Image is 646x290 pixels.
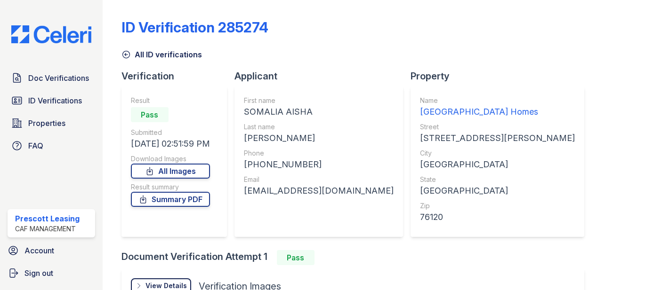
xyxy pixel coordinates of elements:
div: Pass [277,250,315,265]
div: Pass [131,107,169,122]
span: Sign out [24,267,53,279]
div: Phone [244,149,394,158]
div: Result [131,96,210,105]
div: Applicant [234,70,411,83]
div: Email [244,175,394,184]
div: [PHONE_NUMBER] [244,158,394,171]
div: ID Verification 285274 [121,19,268,36]
div: [GEOGRAPHIC_DATA] Homes [420,105,575,118]
div: Submitted [131,128,210,137]
iframe: chat widget [606,252,637,281]
a: All ID verifications [121,49,202,60]
div: Result summary [131,182,210,192]
a: Account [4,241,99,260]
div: Document Verification Attempt 1 [121,250,592,265]
div: [EMAIL_ADDRESS][DOMAIN_NAME] [244,184,394,197]
div: State [420,175,575,184]
span: Doc Verifications [28,72,89,84]
div: Download Images [131,154,210,164]
div: Name [420,96,575,105]
div: Verification [121,70,234,83]
span: FAQ [28,140,43,151]
a: FAQ [8,136,95,155]
a: Properties [8,114,95,133]
div: Last name [244,122,394,132]
div: [PERSON_NAME] [244,132,394,145]
img: CE_Logo_Blue-a8612792a0a2168367f1c8372b55b34899dd931a85d93a1a3d3e32e68fde9ad4.png [4,25,99,43]
div: [GEOGRAPHIC_DATA] [420,184,575,197]
div: 76120 [420,211,575,224]
span: Account [24,245,54,256]
div: CAF Management [15,224,80,234]
a: Sign out [4,264,99,282]
span: Properties [28,118,65,129]
div: City [420,149,575,158]
div: [STREET_ADDRESS][PERSON_NAME] [420,132,575,145]
a: Summary PDF [131,192,210,207]
div: Property [411,70,592,83]
div: [GEOGRAPHIC_DATA] [420,158,575,171]
div: Zip [420,201,575,211]
div: [DATE] 02:51:59 PM [131,137,210,150]
a: Doc Verifications [8,69,95,87]
div: SOMALIA AISHA [244,105,394,118]
span: ID Verifications [28,95,82,106]
div: First name [244,96,394,105]
a: Name [GEOGRAPHIC_DATA] Homes [420,96,575,118]
div: Prescott Leasing [15,213,80,224]
a: ID Verifications [8,91,95,110]
div: Street [420,122,575,132]
a: All Images [131,164,210,179]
